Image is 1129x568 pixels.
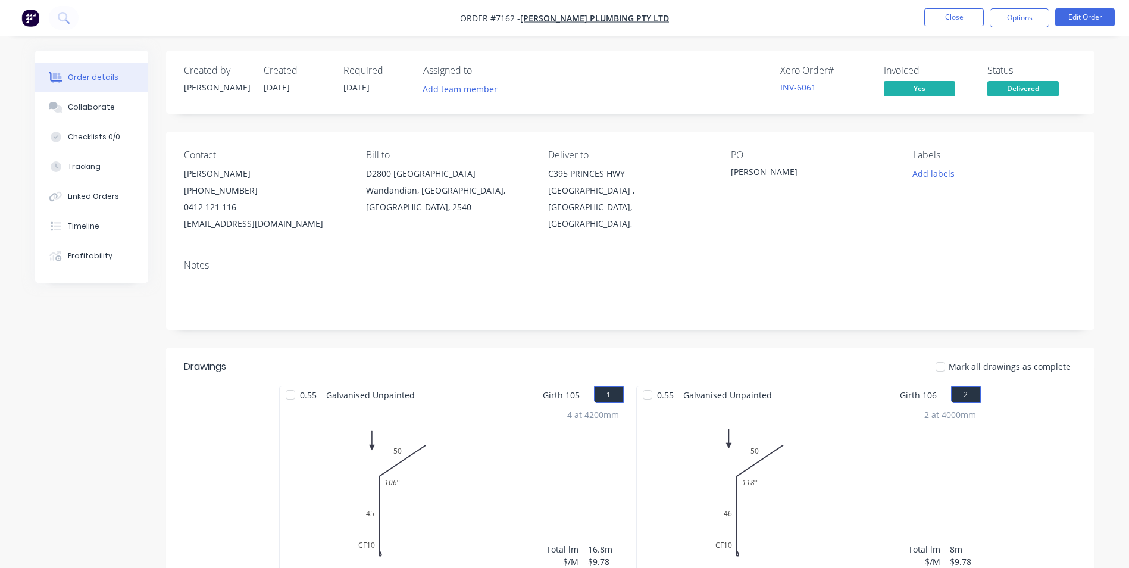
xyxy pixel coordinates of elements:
[184,199,347,216] div: 0412 121 116
[416,81,503,97] button: Add team member
[423,81,504,97] button: Add team member
[184,166,347,232] div: [PERSON_NAME][PHONE_NUMBER]0412 121 116[EMAIL_ADDRESS][DOMAIN_NAME]
[678,386,777,404] span: Galvanised Unpainted
[731,166,880,182] div: [PERSON_NAME]
[35,122,148,152] button: Checklists 0/0
[68,191,119,202] div: Linked Orders
[295,386,321,404] span: 0.55
[21,9,39,27] img: Factory
[913,149,1076,161] div: Labels
[780,82,816,93] a: INV-6061
[548,149,711,161] div: Deliver to
[184,360,226,374] div: Drawings
[68,72,118,83] div: Order details
[924,408,976,421] div: 2 at 4000mm
[884,81,955,96] span: Yes
[548,166,711,232] div: C395 PRINCES HWY[GEOGRAPHIC_DATA] , [GEOGRAPHIC_DATA], [GEOGRAPHIC_DATA],
[906,166,961,182] button: Add labels
[366,149,529,161] div: Bill to
[543,386,580,404] span: Girth 105
[68,221,99,232] div: Timeline
[546,555,578,568] div: $/M
[987,65,1077,76] div: Status
[588,543,619,555] div: 16.8m
[567,408,619,421] div: 4 at 4200mm
[460,13,520,24] span: Order #7162 -
[908,555,940,568] div: $/M
[652,386,678,404] span: 0.55
[264,82,290,93] span: [DATE]
[366,166,529,182] div: D2800 [GEOGRAPHIC_DATA]
[184,216,347,232] div: [EMAIL_ADDRESS][DOMAIN_NAME]
[184,65,249,76] div: Created by
[68,251,112,261] div: Profitability
[548,182,711,232] div: [GEOGRAPHIC_DATA] , [GEOGRAPHIC_DATA], [GEOGRAPHIC_DATA],
[321,386,420,404] span: Galvanised Unpainted
[35,182,148,211] button: Linked Orders
[900,386,937,404] span: Girth 106
[423,65,542,76] div: Assigned to
[949,360,1071,373] span: Mark all drawings as complete
[184,260,1077,271] div: Notes
[1089,528,1117,556] iframe: Intercom live chat
[35,152,148,182] button: Tracking
[908,543,940,555] div: Total lm
[990,8,1049,27] button: Options
[35,211,148,241] button: Timeline
[950,555,976,568] div: $9.78
[35,241,148,271] button: Profitability
[68,161,101,172] div: Tracking
[184,182,347,199] div: [PHONE_NUMBER]
[987,81,1059,96] span: Delivered
[343,65,409,76] div: Required
[884,65,973,76] div: Invoiced
[548,166,711,182] div: C395 PRINCES HWY
[264,65,329,76] div: Created
[924,8,984,26] button: Close
[68,132,120,142] div: Checklists 0/0
[1055,8,1115,26] button: Edit Order
[987,81,1059,99] button: Delivered
[588,555,619,568] div: $9.78
[594,386,624,403] button: 1
[950,543,976,555] div: 8m
[35,63,148,92] button: Order details
[731,149,894,161] div: PO
[184,81,249,93] div: [PERSON_NAME]
[68,102,115,113] div: Collaborate
[35,92,148,122] button: Collaborate
[366,166,529,216] div: D2800 [GEOGRAPHIC_DATA]Wandandian, [GEOGRAPHIC_DATA], [GEOGRAPHIC_DATA], 2540
[780,65,870,76] div: Xero Order #
[546,543,578,555] div: Total lm
[520,13,669,24] a: [PERSON_NAME] Plumbing Pty Ltd
[184,166,347,182] div: [PERSON_NAME]
[366,182,529,216] div: Wandandian, [GEOGRAPHIC_DATA], [GEOGRAPHIC_DATA], 2540
[184,149,347,161] div: Contact
[343,82,370,93] span: [DATE]
[951,386,981,403] button: 2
